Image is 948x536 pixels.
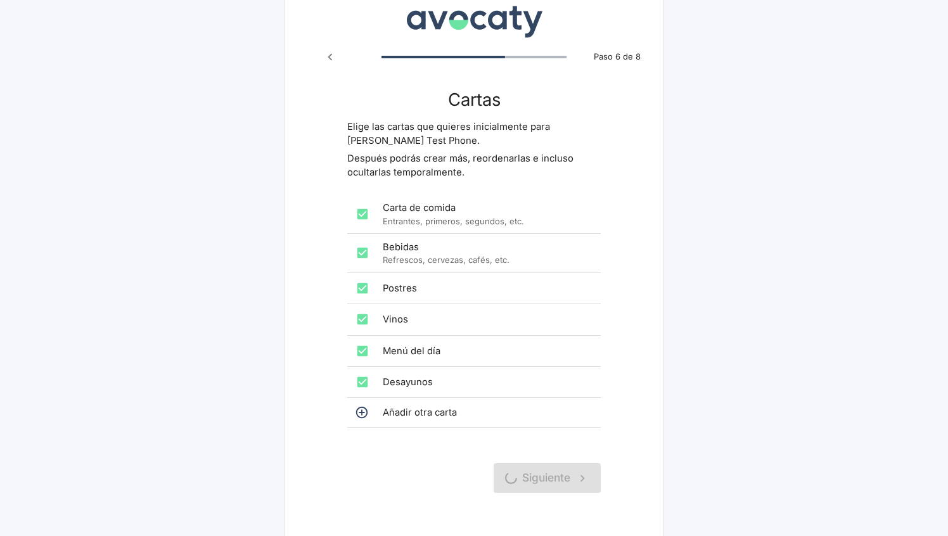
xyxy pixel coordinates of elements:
span: Paso 6 de 8 [587,51,648,63]
span: Carta de comida [383,201,591,215]
span: Menú del día [383,344,591,358]
span: Bebidas [383,240,591,254]
span: Postres [383,281,591,295]
p: Elige las cartas que quieres inicialmente para [PERSON_NAME] Test Phone. [347,120,601,148]
p: Refrescos, cervezas, cafés, etc. [383,254,591,266]
p: Después podrás crear más, reordenarlas e incluso ocultarlas temporalmente. [347,151,601,180]
span: Desayunos [383,375,591,389]
span: Añadir otra carta [383,405,591,419]
div: Añadir otra carta [347,398,601,427]
span: Vinos [383,312,591,326]
button: Paso anterior [318,45,342,69]
h3: Cartas [347,89,601,110]
p: Entrantes, primeros, segundos, etc. [383,215,591,227]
